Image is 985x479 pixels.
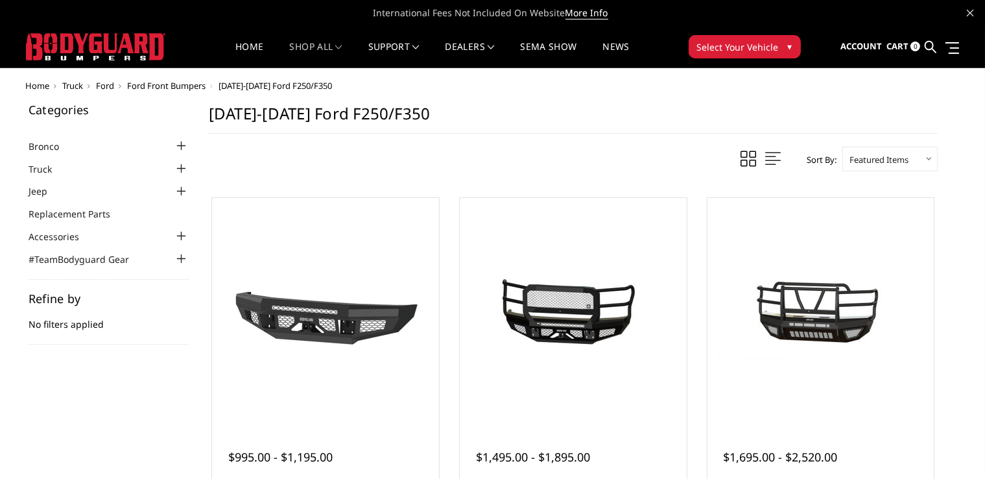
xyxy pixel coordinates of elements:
a: News [602,42,629,68]
h5: Refine by [29,293,189,304]
a: Ford [97,80,115,92]
h5: Categories [29,104,189,116]
a: Truck [29,162,68,176]
h1: [DATE]-[DATE] Ford F250/F350 [209,104,938,134]
a: SEMA Show [520,42,576,68]
button: Select Your Vehicle [689,35,801,58]
a: 2017-2022 Ford F250-350 - FT Series - Extreme Front Bumper 2017-2022 Ford F250-350 - FT Series - ... [463,201,683,422]
a: Accessories [29,230,95,243]
span: $1,695.00 - $2,520.00 [724,449,838,465]
a: Home [26,80,50,92]
a: #TeamBodyguard Gear [29,252,145,266]
span: $1,495.00 - $1,895.00 [476,449,590,465]
span: Account [840,40,882,52]
a: Home [235,42,263,68]
span: Cart [886,40,908,52]
a: Jeep [29,184,64,198]
img: 2017-2022 Ford F250-350 - FT Series - Base Front Bumper [222,253,429,370]
a: Dealers [445,42,495,68]
span: $995.00 - $1,195.00 [228,449,333,465]
a: Ford Front Bumpers [128,80,206,92]
a: shop all [290,42,342,68]
a: Replacement Parts [29,207,126,221]
a: Cart 0 [886,29,920,64]
span: [DATE]-[DATE] Ford F250/F350 [219,80,333,92]
a: More Info [565,6,608,19]
span: Select Your Vehicle [697,40,779,54]
span: ▾ [788,40,792,53]
span: 0 [910,42,920,51]
a: Account [840,29,882,64]
a: 2017-2022 Ford F250-350 - T2 Series - Extreme Front Bumper (receiver or winch) 2017-2022 Ford F25... [711,201,931,422]
a: Support [368,42,420,68]
div: No filters applied [29,293,189,345]
a: 2017-2022 Ford F250-350 - FT Series - Base Front Bumper [215,201,436,422]
img: BODYGUARD BUMPERS [26,33,165,60]
a: Truck [63,80,84,92]
label: Sort By: [800,150,837,169]
a: Bronco [29,140,75,153]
